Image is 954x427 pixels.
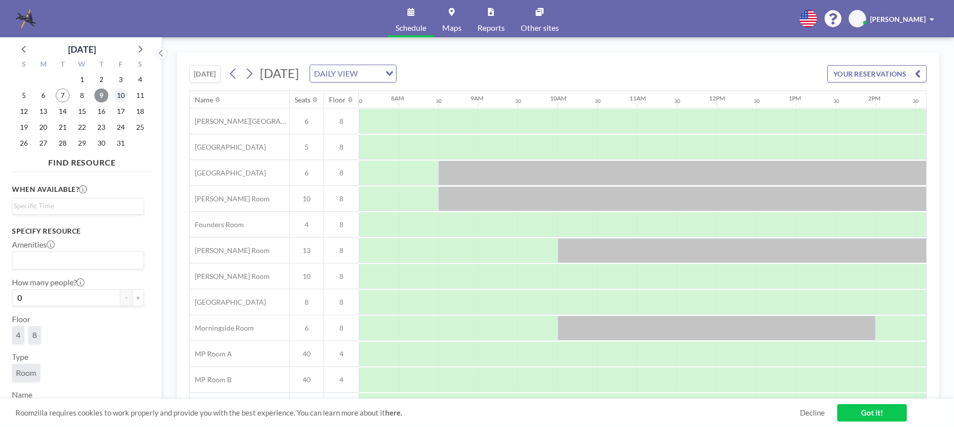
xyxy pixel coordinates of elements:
div: 9AM [471,94,483,102]
input: Search for option [361,67,380,80]
div: 12PM [709,94,725,102]
span: Monday, October 20, 2025 [36,120,50,134]
span: 10 [290,272,323,281]
div: Name [195,95,213,104]
div: 30 [674,98,680,104]
span: Monday, October 6, 2025 [36,88,50,102]
span: 8 [324,117,359,126]
h3: Specify resource [12,227,144,236]
div: 30 [515,98,521,104]
span: Reports [477,24,505,32]
span: Saturday, October 11, 2025 [133,88,147,102]
div: 1PM [789,94,801,102]
label: Name [12,390,32,400]
button: [DATE] [189,65,221,83]
span: Saturday, October 18, 2025 [133,104,147,118]
span: Thursday, October 23, 2025 [94,120,108,134]
div: S [14,59,34,72]
span: 8 [324,220,359,229]
div: 2PM [868,94,880,102]
input: Search for option [13,254,138,267]
span: Founders Room [190,220,244,229]
span: Sunday, October 26, 2025 [17,136,31,150]
span: 40 [290,375,323,384]
span: Tuesday, October 14, 2025 [56,104,70,118]
span: MP Room A [190,349,232,358]
span: MP Room B [190,375,232,384]
span: 13 [290,246,323,255]
button: YOUR RESERVATIONS [827,65,927,83]
div: S [130,59,150,72]
span: Wednesday, October 1, 2025 [75,73,89,86]
a: Decline [800,408,825,418]
span: [GEOGRAPHIC_DATA] [190,143,266,152]
input: Search for option [13,200,138,211]
span: 8 [324,169,359,177]
span: Room [16,368,36,377]
span: 4 [324,375,359,384]
span: [PERSON_NAME] Room [190,194,270,203]
div: 11AM [630,94,646,102]
span: Saturday, October 25, 2025 [133,120,147,134]
span: Monday, October 27, 2025 [36,136,50,150]
span: 6 [290,117,323,126]
span: Wednesday, October 8, 2025 [75,88,89,102]
div: 8AM [391,94,404,102]
span: Thursday, October 2, 2025 [94,73,108,86]
span: 4 [324,349,359,358]
div: Search for option [12,198,144,213]
div: 30 [356,98,362,104]
span: 8 [324,272,359,281]
span: Saturday, October 4, 2025 [133,73,147,86]
div: Seats [295,95,311,104]
div: T [53,59,73,72]
span: [PERSON_NAME] Room [190,272,270,281]
div: T [91,59,111,72]
span: Friday, October 17, 2025 [114,104,128,118]
span: 8 [32,330,37,340]
span: Thursday, October 30, 2025 [94,136,108,150]
span: 5 [290,143,323,152]
span: Thursday, October 9, 2025 [94,88,108,102]
div: 10AM [550,94,566,102]
div: 30 [436,98,442,104]
button: - [120,289,132,306]
span: 8 [324,194,359,203]
span: Friday, October 24, 2025 [114,120,128,134]
img: organization-logo [16,9,36,29]
span: 40 [290,349,323,358]
span: Friday, October 3, 2025 [114,73,128,86]
span: 8 [324,298,359,307]
span: Monday, October 13, 2025 [36,104,50,118]
label: Type [12,352,28,362]
span: Friday, October 10, 2025 [114,88,128,102]
label: How many people? [12,277,84,287]
span: 8 [324,143,359,152]
div: Search for option [12,252,144,269]
span: [PERSON_NAME] Room [190,246,270,255]
a: Got it! [837,404,907,422]
span: Sunday, October 12, 2025 [17,104,31,118]
span: Friday, October 31, 2025 [114,136,128,150]
div: 30 [595,98,601,104]
span: Morningside Room [190,324,254,333]
span: [GEOGRAPHIC_DATA] [190,298,266,307]
span: 4 [16,330,20,340]
span: Wednesday, October 29, 2025 [75,136,89,150]
span: Schedule [396,24,426,32]
span: 8 [324,246,359,255]
button: + [132,289,144,306]
span: CJ [854,14,861,23]
label: Floor [12,314,30,324]
span: Wednesday, October 22, 2025 [75,120,89,134]
div: Floor [329,95,346,104]
div: 30 [913,98,919,104]
div: M [34,59,53,72]
div: 30 [754,98,760,104]
span: Sunday, October 5, 2025 [17,88,31,102]
span: Tuesday, October 21, 2025 [56,120,70,134]
span: Tuesday, October 28, 2025 [56,136,70,150]
span: [PERSON_NAME][GEOGRAPHIC_DATA] [190,117,289,126]
div: 30 [833,98,839,104]
span: Roomzilla requires cookies to work properly and provide you with the best experience. You can lea... [15,408,800,418]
